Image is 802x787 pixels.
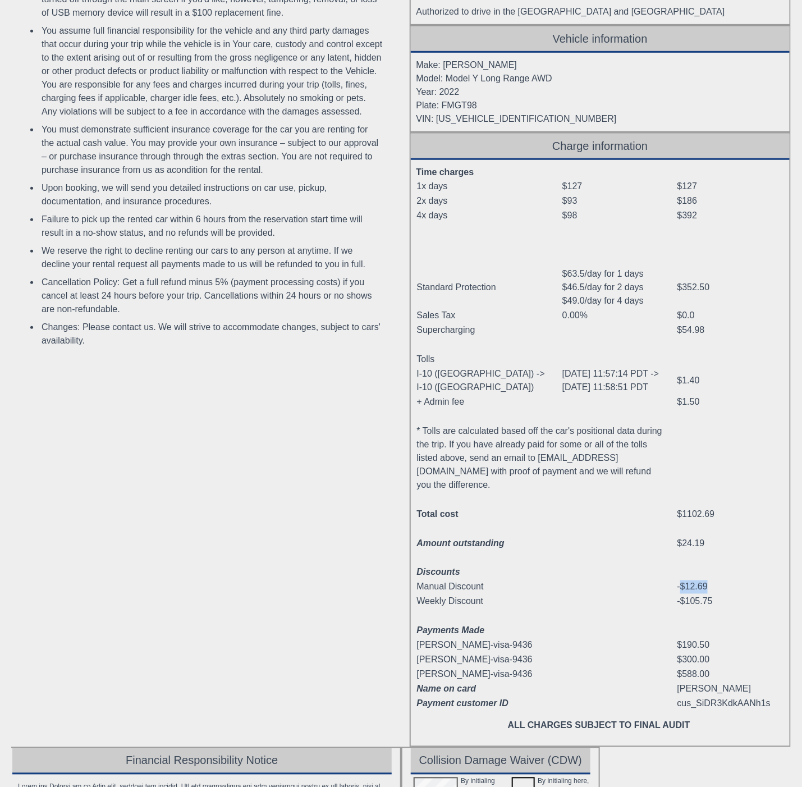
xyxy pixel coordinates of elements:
div: Time charges [416,166,782,179]
td: $0.0 [677,308,782,323]
td: I-10 ([GEOGRAPHIC_DATA]) -> I-10 ([GEOGRAPHIC_DATA]) [416,367,562,395]
td: $93 [562,194,677,208]
div: Make: [PERSON_NAME] Model: Model Y Long Range AWD Year: 2022 Plate: FMGT98 VIN: [US_VEHICLE_IDENT... [411,53,790,131]
td: $1.50 [677,395,782,409]
td: $98 [562,208,677,223]
li: Upon booking, we will send you detailed instructions on car use, pickup, documentation, and insur... [39,179,385,211]
td: Payments Made [416,624,562,638]
li: Failure to pick up the rented car within 6 hours from the reservation start time will result in a... [39,211,385,242]
td: Tolls [416,352,562,367]
td: [PERSON_NAME]-visa-9436 [416,667,562,682]
td: Manual Discount [416,580,562,594]
td: 2x days [416,194,562,208]
td: Discounts [416,565,562,580]
td: Total cost [416,507,562,521]
td: $186 [677,194,782,208]
div: Charge information [411,134,790,160]
td: $352.50 [677,267,782,308]
td: 0.00% [562,308,677,323]
div: Collision Damage Waiver (CDW) [411,748,591,775]
li: Changes: Please contact us. We will strive to accommodate changes, subject to cars' availability. [39,318,385,350]
td: $1.40 [677,367,782,395]
td: $392 [677,208,782,223]
td: $24.19 [677,536,782,551]
td: * Tolls are calculated based off the car's positional data during the trip. If you have already p... [416,424,677,492]
div: ALL CHARGES SUBJECT TO FINAL AUDIT [424,719,774,733]
td: $127 [562,179,677,194]
td: -$12.69 [677,580,782,594]
div: Financial Responsibility Notice [12,748,392,775]
td: $1102.69 [677,507,782,521]
td: Amount outstanding [416,536,562,551]
td: Sales Tax [416,308,562,323]
li: Cancellation Policy: Get a full refund minus 5% (payment processing costs) if you cancel at least... [39,273,385,318]
td: cus_SiDR3KdkAANh1s [677,697,782,711]
td: Standard Protection [416,267,562,308]
td: $127 [677,179,782,194]
td: $54.98 [677,323,782,337]
td: -$105.75 [677,594,782,609]
td: + Admin fee [416,395,562,409]
td: Name on card [416,682,562,697]
td: $588.00 [677,667,782,682]
td: $63.5/day for 1 days $46.5/day for 2 days $49.0/day for 4 days [562,267,677,308]
li: We reserve the right to decline renting our cars to any person at anytime. If we decline your ren... [39,242,385,273]
td: Weekly Discount [416,594,562,609]
td: 4x days [416,208,562,223]
td: [PERSON_NAME]-visa-9436 [416,653,562,667]
td: Supercharging [416,323,562,337]
li: You assume full financial responsibility for the vehicle and any third party damages that occur d... [39,22,385,121]
div: Vehicle information [411,26,790,53]
li: You must demonstrate sufficient insurance coverage for the car you are renting for the actual cas... [39,121,385,179]
td: $190.50 [677,638,782,653]
td: [PERSON_NAME]-visa-9436 [416,638,562,653]
td: $300.00 [677,653,782,667]
td: [PERSON_NAME] [677,682,782,697]
td: [DATE] 11:57:14 PDT -> [DATE] 11:58:51 PDT [562,367,677,395]
td: 1x days [416,179,562,194]
td: Payment customer ID [416,697,562,711]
